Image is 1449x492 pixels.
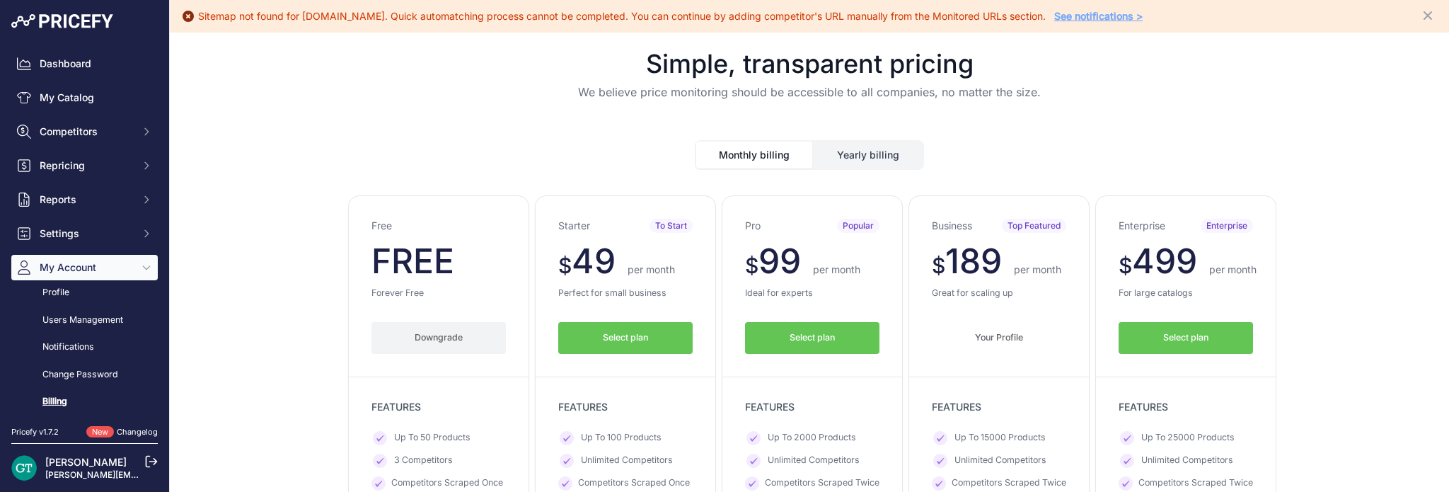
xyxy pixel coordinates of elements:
span: Competitors [40,125,132,139]
span: To Start [650,219,693,233]
span: per month [1014,263,1061,275]
button: Monthly billing [696,142,812,168]
div: Pricefy v1.7.2 [11,426,59,438]
button: Close [1421,6,1438,23]
span: Unlimited Competitors [581,454,673,468]
h3: Free [371,219,392,233]
span: Popular [837,219,879,233]
button: Select plan [1119,322,1253,354]
a: My Catalog [11,85,158,110]
p: Great for scaling up [932,287,1066,300]
span: per month [813,263,860,275]
button: Repricing [11,153,158,178]
button: Reports [11,187,158,212]
a: Changelog [117,427,158,437]
span: Select plan [1163,331,1208,345]
span: Up To 15000 Products [954,431,1046,445]
span: per month [1209,263,1257,275]
span: Select plan [790,331,835,345]
a: Notifications [11,335,158,360]
p: FEATURES [371,400,506,414]
span: 49 [572,240,616,282]
span: 3 Competitors [394,454,453,468]
h3: Pro [745,219,761,233]
p: Ideal for experts [745,287,879,300]
span: My Account [40,261,132,275]
span: New [86,426,114,438]
p: Forever Free [371,287,506,300]
h3: Business [932,219,972,233]
a: Change Password [11,362,158,387]
button: Yearly billing [814,142,923,168]
span: Settings [40,227,132,241]
span: $ [558,253,572,278]
span: Repricing [40,159,132,173]
button: My Account [11,255,158,280]
p: FEATURES [745,400,879,414]
span: Enterprise [1201,219,1253,233]
span: per month [628,263,675,275]
a: Dashboard [11,51,158,76]
span: Top Featured [1002,219,1066,233]
h3: Starter [558,219,590,233]
span: 499 [1132,240,1197,282]
span: Unlimited Competitors [954,454,1046,468]
h3: Enterprise [1119,219,1165,233]
p: Perfect for small business [558,287,693,300]
div: Sitemap not found for [DOMAIN_NAME]. Quick automatching process cannot be completed. You can cont... [198,9,1046,23]
p: FEATURES [1119,400,1253,414]
span: Select plan [603,331,648,345]
span: Unlimited Competitors [1141,454,1233,468]
p: We believe price monitoring should be accessible to all companies, no matter the size. [181,84,1438,101]
a: Billing [11,389,158,414]
span: Up To 50 Products [394,431,471,445]
span: Up To 2000 Products [768,431,856,445]
span: $ [932,253,945,278]
span: Up To 25000 Products [1141,431,1235,445]
span: Reports [40,193,132,207]
p: FEATURES [558,400,693,414]
span: Your Profile [975,331,1023,345]
p: FEATURES [932,400,1066,414]
img: Pricefy Logo [11,14,113,28]
span: FREE [371,240,454,282]
a: Users Management [11,308,158,333]
button: Your Profile [932,322,1066,354]
span: Unlimited Competitors [768,454,860,468]
p: For large catalogs [1119,287,1253,300]
button: Settings [11,221,158,246]
button: Competitors [11,119,158,144]
span: Up To 100 Products [581,431,662,445]
a: See notifications > [1054,10,1143,22]
button: Downgrade [371,322,506,354]
h1: Simple, transparent pricing [181,50,1438,78]
span: 99 [758,240,801,282]
button: Select plan [558,322,693,354]
a: Profile [11,280,158,305]
span: 189 [945,240,1002,282]
span: $ [745,253,758,278]
button: Select plan [745,322,879,354]
a: [PERSON_NAME][EMAIL_ADDRESS][DOMAIN_NAME] [45,469,263,480]
a: [PERSON_NAME] [45,456,127,468]
span: $ [1119,253,1132,278]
